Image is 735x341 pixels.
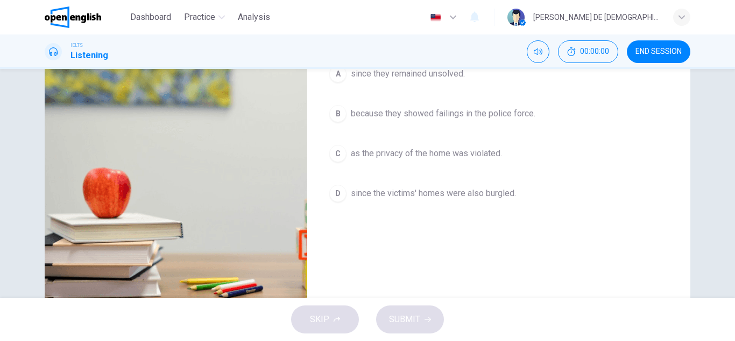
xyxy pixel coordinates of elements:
[45,60,307,323] img: Criminology Discussion
[130,11,171,24] span: Dashboard
[580,47,609,56] span: 00:00:00
[558,40,618,63] div: Hide
[329,185,347,202] div: D
[184,11,215,24] span: Practice
[180,8,229,27] button: Practice
[627,40,690,63] button: END SESSION
[70,41,83,49] span: IELTS
[70,49,108,62] h1: Listening
[126,8,175,27] button: Dashboard
[351,67,465,80] span: since they remained unsolved.
[329,105,347,122] div: B
[324,180,673,207] button: Dsince the victims' homes were also burgled.
[558,40,618,63] button: 00:00:00
[45,6,126,28] a: OpenEnglish logo
[329,65,347,82] div: A
[324,100,673,127] button: Bbecause they showed failings in the police force.
[533,11,660,24] div: [PERSON_NAME] DE [DEMOGRAPHIC_DATA][PERSON_NAME]
[238,11,270,24] span: Analysis
[635,47,682,56] span: END SESSION
[527,40,549,63] div: Mute
[429,13,442,22] img: en
[324,60,673,87] button: Asince they remained unsolved.
[351,187,516,200] span: since the victims' homes were also burgled.
[507,9,525,26] img: Profile picture
[234,8,274,27] button: Analysis
[351,147,502,160] span: as the privacy of the home was violated.
[329,145,347,162] div: C
[324,140,673,167] button: Cas the privacy of the home was violated.
[351,107,535,120] span: because they showed failings in the police force.
[45,6,101,28] img: OpenEnglish logo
